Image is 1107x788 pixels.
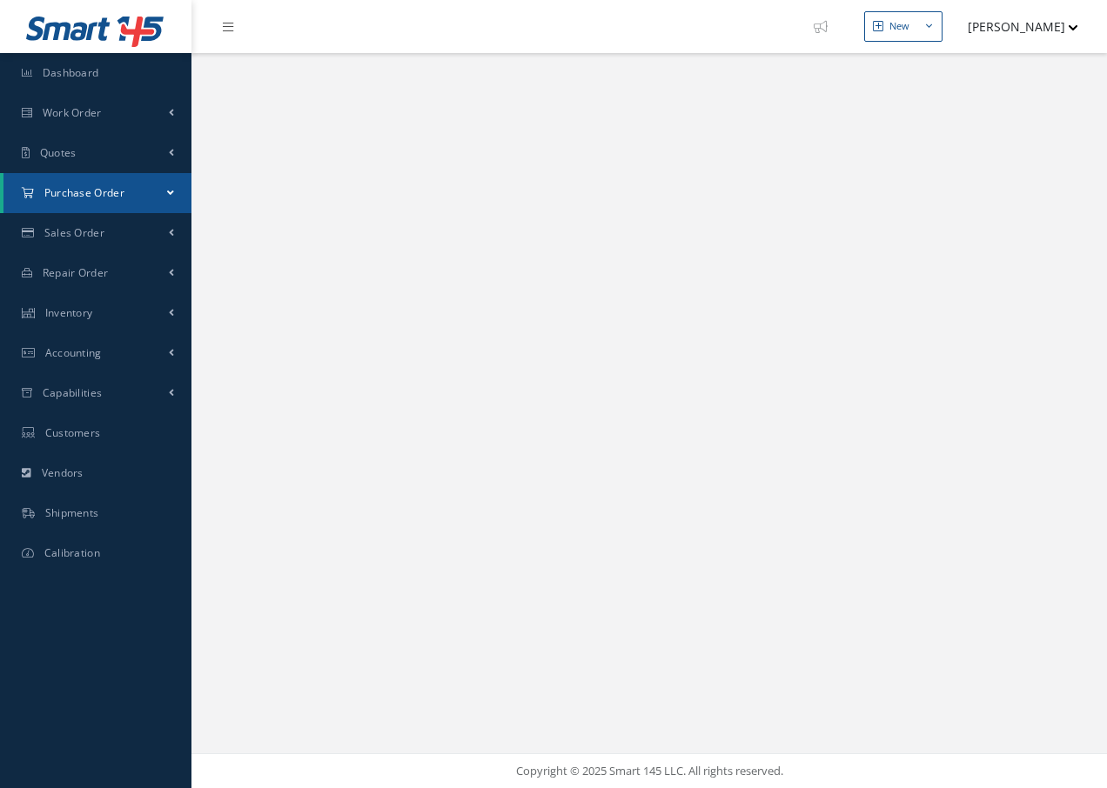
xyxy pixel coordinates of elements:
span: Dashboard [43,65,99,80]
span: Calibration [44,545,100,560]
div: New [889,19,909,34]
a: Purchase Order [3,173,191,213]
button: New [864,11,943,42]
span: Customers [45,425,101,440]
span: Vendors [42,465,84,480]
span: Sales Order [44,225,104,240]
span: Inventory [45,305,93,320]
span: Capabilities [43,385,103,400]
button: [PERSON_NAME] [951,10,1078,43]
span: Shipments [45,505,99,520]
span: Quotes [40,145,77,160]
span: Repair Order [43,265,109,280]
span: Work Order [43,105,102,120]
span: Purchase Order [44,185,124,200]
span: Accounting [45,345,102,360]
div: Copyright © 2025 Smart 145 LLC. All rights reserved. [209,763,1090,780]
